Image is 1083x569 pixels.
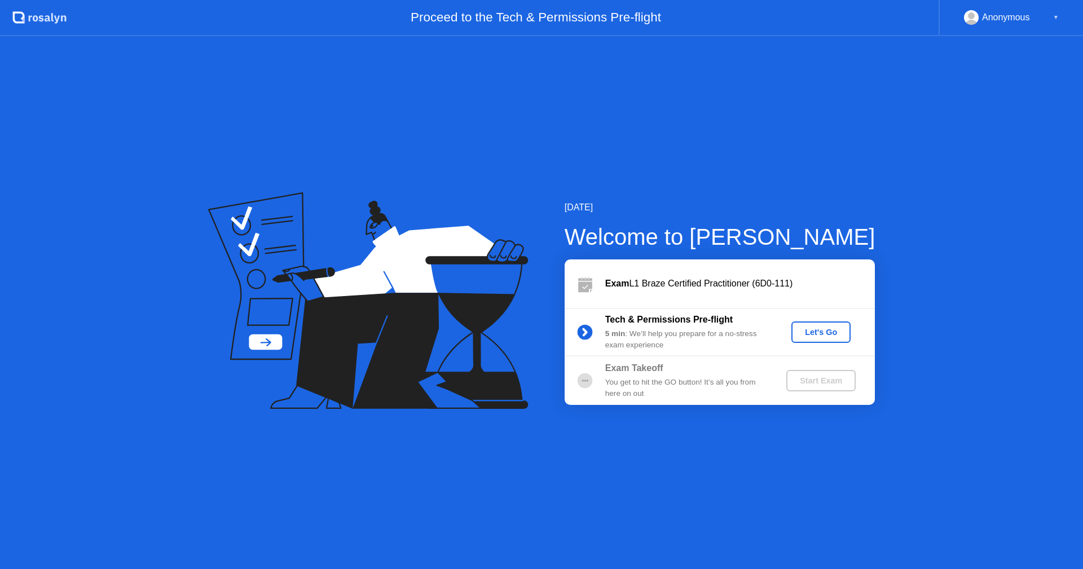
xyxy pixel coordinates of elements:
div: : We’ll help you prepare for a no-stress exam experience [605,328,768,351]
div: L1 Braze Certified Practitioner (6D0-111) [605,277,875,290]
button: Start Exam [786,370,856,391]
b: Tech & Permissions Pre-flight [605,315,733,324]
div: [DATE] [565,201,875,214]
b: Exam [605,279,629,288]
button: Let's Go [791,321,851,343]
div: ▼ [1053,10,1059,25]
div: Start Exam [791,376,851,385]
b: Exam Takeoff [605,363,663,373]
div: Welcome to [PERSON_NAME] [565,220,875,254]
div: Anonymous [982,10,1030,25]
div: Let's Go [796,328,846,337]
div: You get to hit the GO button! It’s all you from here on out [605,377,768,400]
b: 5 min [605,329,626,338]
